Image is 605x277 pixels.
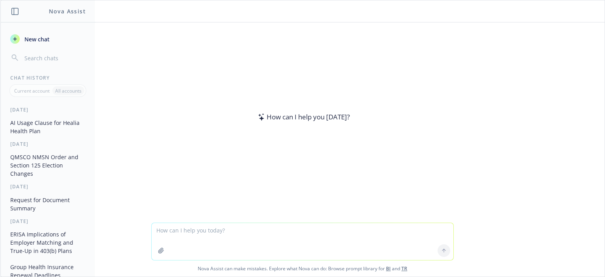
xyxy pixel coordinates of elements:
p: All accounts [55,87,82,94]
span: Nova Assist can make mistakes. Explore what Nova can do: Browse prompt library for and [4,260,601,277]
div: How can I help you [DATE]? [256,112,350,122]
button: ERISA Implications of Employer Matching and True-Up in 403(b) Plans [7,228,89,257]
h1: Nova Assist [49,7,86,15]
button: Request for Document Summary [7,193,89,215]
div: [DATE] [1,218,95,225]
div: [DATE] [1,183,95,190]
div: [DATE] [1,106,95,113]
button: New chat [7,32,89,46]
div: Chat History [1,74,95,81]
a: TR [401,265,407,272]
button: QMSCO NMSN Order and Section 125 Election Changes [7,151,89,180]
div: [DATE] [1,141,95,147]
button: AI Usage Clause for Healia Health Plan [7,116,89,138]
p: Current account [14,87,50,94]
span: New chat [23,35,50,43]
input: Search chats [23,52,85,63]
a: BI [386,265,391,272]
